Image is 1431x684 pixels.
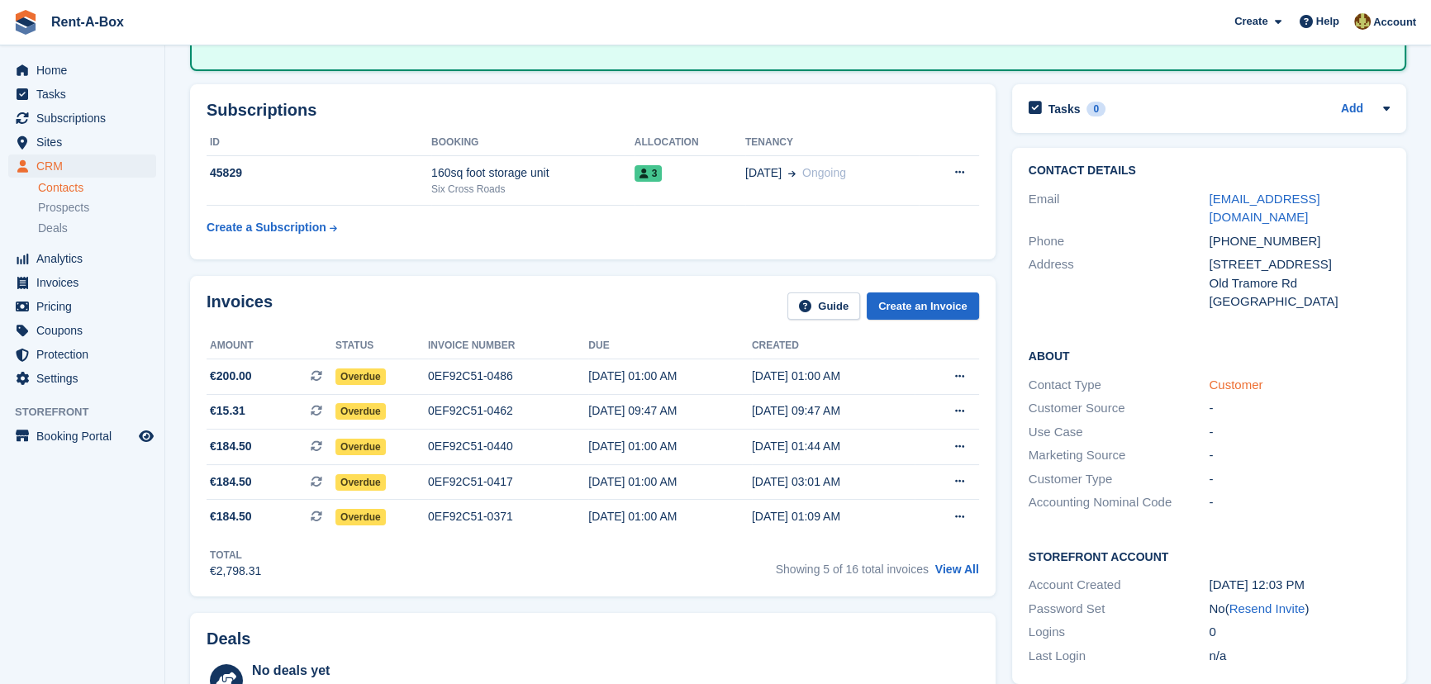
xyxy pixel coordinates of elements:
a: Resend Invite [1229,601,1305,615]
span: Coupons [36,319,135,342]
div: 0EF92C51-0371 [428,508,588,525]
div: [DATE] 01:00 AM [588,438,752,455]
img: Mairead Collins [1354,13,1371,30]
div: 0EF92C51-0417 [428,473,588,491]
span: €184.50 [210,508,252,525]
div: - [1209,399,1390,418]
span: Subscriptions [36,107,135,130]
h2: Deals [207,629,250,648]
a: View All [935,563,979,576]
a: menu [8,343,156,366]
a: menu [8,247,156,270]
span: Overdue [335,474,386,491]
th: Due [588,333,752,359]
span: Account [1373,14,1416,31]
div: No deals yet [252,661,598,681]
span: €15.31 [210,402,245,420]
a: menu [8,131,156,154]
a: Add [1341,100,1363,119]
span: €184.50 [210,438,252,455]
div: 0 [1209,623,1390,642]
div: [DATE] 01:00 AM [588,368,752,385]
div: Total [210,548,261,563]
a: menu [8,367,156,390]
a: menu [8,154,156,178]
a: menu [8,271,156,294]
th: Booking [431,130,635,156]
div: [DATE] 09:47 AM [588,402,752,420]
div: - [1209,470,1390,489]
div: Account Created [1029,576,1210,595]
th: Tenancy [745,130,919,156]
a: Prospects [38,199,156,216]
span: Pricing [36,295,135,318]
div: Address [1029,255,1210,311]
div: Marketing Source [1029,446,1210,465]
span: Invoices [36,271,135,294]
div: Email [1029,190,1210,227]
div: [DATE] 01:00 AM [752,368,915,385]
a: menu [8,83,156,106]
div: [DATE] 01:00 AM [588,473,752,491]
div: Old Tramore Rd [1209,274,1390,293]
h2: Subscriptions [207,101,979,120]
h2: Invoices [207,292,273,320]
div: - [1209,493,1390,512]
span: [DATE] [745,164,782,182]
div: 0EF92C51-0462 [428,402,588,420]
a: Preview store [136,426,156,446]
span: Overdue [335,439,386,455]
span: €184.50 [210,473,252,491]
span: ( ) [1225,601,1310,615]
span: Sites [36,131,135,154]
a: Deals [38,220,156,237]
a: menu [8,295,156,318]
span: Settings [36,367,135,390]
span: €200.00 [210,368,252,385]
div: Create a Subscription [207,219,326,236]
h2: Storefront Account [1029,548,1390,564]
span: Deals [38,221,68,236]
span: Tasks [36,83,135,106]
span: CRM [36,154,135,178]
div: 160sq foot storage unit [431,164,635,182]
a: Rent-A-Box [45,8,131,36]
th: Amount [207,333,335,359]
div: [DATE] 01:44 AM [752,438,915,455]
a: menu [8,425,156,448]
span: Create [1234,13,1267,30]
div: n/a [1209,647,1390,666]
div: No [1209,600,1390,619]
div: Six Cross Roads [431,182,635,197]
a: Create an Invoice [867,292,979,320]
div: Customer Source [1029,399,1210,418]
div: 0EF92C51-0440 [428,438,588,455]
span: Help [1316,13,1339,30]
th: Created [752,333,915,359]
a: menu [8,319,156,342]
th: ID [207,130,431,156]
div: Phone [1029,232,1210,251]
span: Storefront [15,404,164,420]
div: 45829 [207,164,431,182]
div: Use Case [1029,423,1210,442]
a: Guide [787,292,860,320]
div: [STREET_ADDRESS] [1209,255,1390,274]
div: [PHONE_NUMBER] [1209,232,1390,251]
th: Invoice number [428,333,588,359]
div: [DATE] 01:09 AM [752,508,915,525]
div: Password Set [1029,600,1210,619]
a: Contacts [38,180,156,196]
div: [DATE] 12:03 PM [1209,576,1390,595]
th: Status [335,333,428,359]
span: Home [36,59,135,82]
span: Booking Portal [36,425,135,448]
div: Contact Type [1029,376,1210,395]
div: Customer Type [1029,470,1210,489]
th: Allocation [635,130,745,156]
span: Overdue [335,403,386,420]
h2: About [1029,347,1390,363]
a: menu [8,107,156,130]
span: 3 [635,165,663,182]
div: Accounting Nominal Code [1029,493,1210,512]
